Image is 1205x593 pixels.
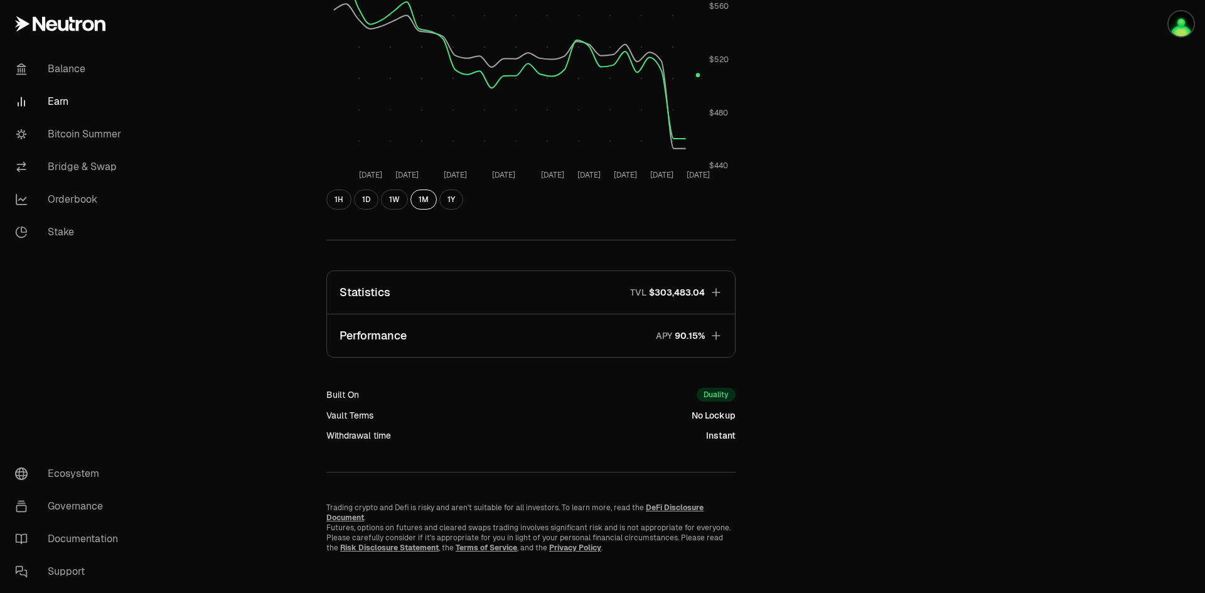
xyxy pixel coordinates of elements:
[549,543,601,553] a: Privacy Policy
[656,329,672,343] p: APY
[326,429,391,442] div: Withdrawal time
[614,170,637,180] tspan: [DATE]
[5,118,136,151] a: Bitcoin Summer
[5,85,136,118] a: Earn
[327,271,735,314] button: StatisticsTVL$303,483.04
[5,216,136,248] a: Stake
[359,170,382,180] tspan: [DATE]
[1169,11,1194,36] img: picsou
[326,409,373,422] div: Vault Terms
[326,523,736,553] p: Futures, options on futures and cleared swaps trading involves significant risk and is not approp...
[340,543,439,553] a: Risk Disclosure Statement
[326,503,704,523] a: DeFi Disclosure Document
[456,543,517,553] a: Terms of Service
[326,190,351,210] button: 1H
[5,53,136,85] a: Balance
[492,170,515,180] tspan: [DATE]
[395,170,419,180] tspan: [DATE]
[706,429,736,442] div: Instant
[354,190,378,210] button: 1D
[327,314,735,357] button: PerformanceAPY
[630,286,646,299] p: TVL
[709,108,728,118] tspan: $480
[5,183,136,216] a: Orderbook
[650,170,673,180] tspan: [DATE]
[5,490,136,523] a: Governance
[709,161,728,171] tspan: $440
[340,327,407,345] p: Performance
[444,170,467,180] tspan: [DATE]
[692,409,736,422] div: No Lockup
[340,284,390,301] p: Statistics
[697,388,736,402] div: Duality
[649,286,705,299] span: $303,483.04
[326,503,736,523] p: Trading crypto and Defi is risky and aren't suitable for all investors. To learn more, read the .
[326,388,359,401] div: Built On
[541,170,564,180] tspan: [DATE]
[5,457,136,490] a: Ecosystem
[5,555,136,588] a: Support
[5,151,136,183] a: Bridge & Swap
[5,523,136,555] a: Documentation
[577,170,601,180] tspan: [DATE]
[381,190,408,210] button: 1W
[709,55,729,65] tspan: $520
[410,190,437,210] button: 1M
[687,170,710,180] tspan: [DATE]
[709,1,729,11] tspan: $560
[439,190,463,210] button: 1Y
